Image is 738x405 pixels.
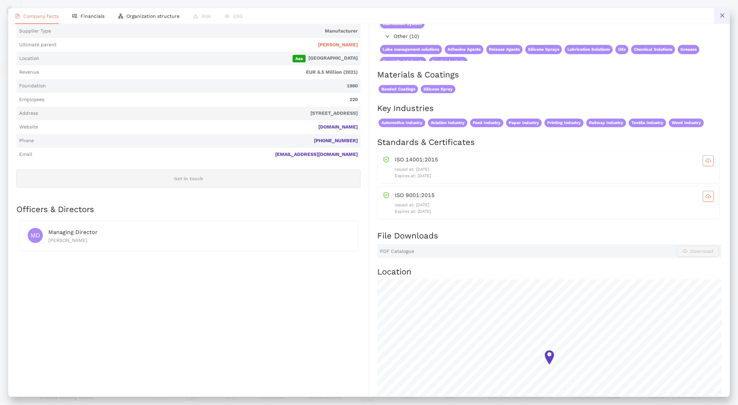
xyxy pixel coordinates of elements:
[377,137,722,148] h2: Standards & Certificates
[42,69,358,76] span: EUR 6.5 Million (2021)
[395,155,714,166] div: ISO 14001:2015
[506,119,542,127] span: Paper Industry
[380,57,426,66] span: Specialty lubricants
[81,13,104,19] span: Financials
[19,137,34,144] span: Phone
[54,28,358,35] span: Manufacturer
[631,45,675,54] span: Chemical Solutions
[703,194,713,199] span: cloud-download
[72,14,77,19] span: fund-view
[395,173,714,179] p: Expires at: [DATE]
[19,83,46,89] span: Foundation
[48,229,98,235] span: Managing Director
[225,14,230,19] span: eye
[19,55,39,62] span: Location
[23,13,59,19] span: Company facts
[429,57,467,66] span: Bearing Analysis
[19,41,57,48] span: Ultimate parent
[19,28,51,35] span: Supplier Type
[19,110,38,117] span: Address
[379,85,418,94] span: Bonded Coatings
[486,45,522,54] span: Release Agents
[233,13,243,19] span: ESG
[703,155,714,166] button: cloud-download
[383,191,389,198] span: safety-certificate
[19,96,44,103] span: Employees
[118,14,123,19] span: apartment
[719,13,725,18] span: close
[380,19,425,28] span: Lubrication System
[377,230,722,242] h2: File Downloads
[293,55,306,62] span: Aaa
[629,119,666,127] span: Textile Industry
[48,236,350,244] div: [PERSON_NAME]
[395,191,714,202] div: ISO 9001:2015
[16,204,360,216] h2: Officers & Directors
[49,83,358,89] span: 1980
[678,45,699,54] span: Greases
[586,119,626,127] span: Railway Industry
[42,55,358,62] span: [GEOGRAPHIC_DATA]
[30,228,40,243] span: MD
[394,33,718,41] span: Other (10)
[615,45,628,54] span: Oils
[669,119,704,127] span: Wood Industry
[19,151,32,158] span: Email
[525,45,562,54] span: Silicone Sprays
[445,45,483,54] span: Adhesive Agents
[383,155,389,163] span: safety-certificate
[421,85,455,94] span: Silicone Spray
[714,8,730,24] button: close
[126,13,180,19] span: Organization structure
[380,248,414,255] span: PDF Catalogue
[41,110,358,117] span: [STREET_ADDRESS]
[377,69,722,81] h2: Materials & Coatings
[703,191,714,202] button: cloud-download
[377,266,722,278] h2: Location
[703,158,713,163] span: cloud-download
[379,119,425,127] span: Automotive Industry
[395,166,714,173] p: Issued at: [DATE]
[19,124,38,131] span: Website
[377,31,721,42] div: Other (10)
[470,119,503,127] span: Food Industry
[428,119,467,127] span: Aviation Industry
[380,45,442,54] span: Lube management solutions
[385,34,390,38] span: right
[318,41,358,48] span: [PERSON_NAME]
[19,69,39,76] span: Revenue
[395,202,714,208] p: Issued at: [DATE]
[201,13,211,19] span: Risk
[565,45,613,54] span: Lubrication Solutions
[193,14,198,19] span: warning
[544,119,583,127] span: Printing Industry
[47,96,358,103] span: 220
[377,103,722,114] h2: Key Industries
[395,208,714,215] p: Expires at: [DATE]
